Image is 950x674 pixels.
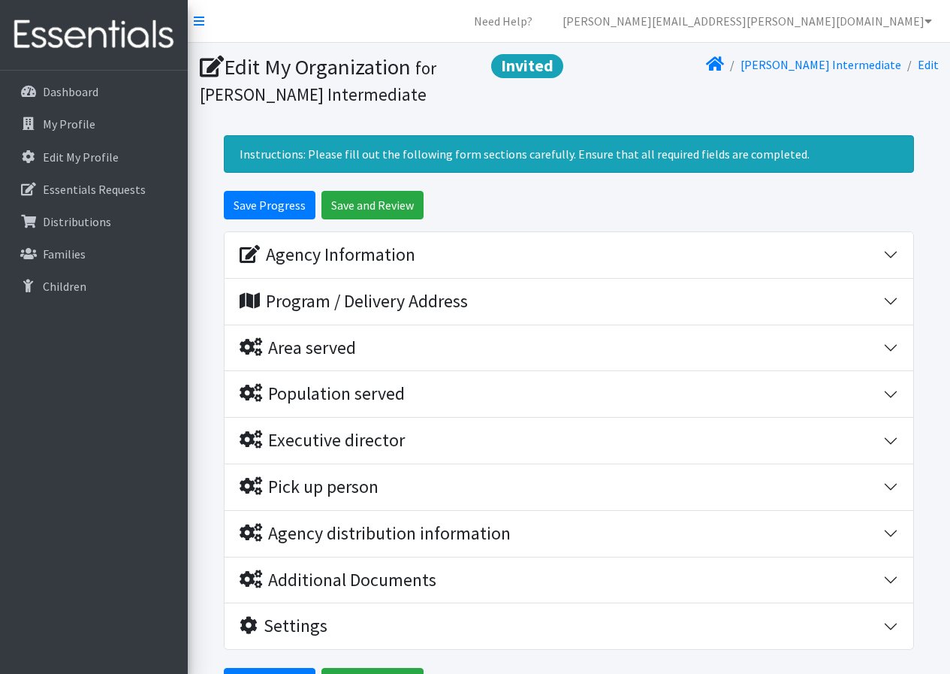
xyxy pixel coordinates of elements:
button: Pick up person [225,464,913,510]
div: Agency Information [240,244,415,266]
a: [PERSON_NAME][EMAIL_ADDRESS][PERSON_NAME][DOMAIN_NAME] [550,6,944,36]
a: Edit My Profile [6,142,182,172]
p: Edit My Profile [43,150,119,165]
a: Families [6,239,182,269]
button: Additional Documents [225,558,913,603]
button: Agency distribution information [225,511,913,557]
button: Agency Information [225,232,913,278]
button: Population served [225,371,913,417]
span: Invited [491,54,563,78]
a: Edit [918,57,939,72]
a: My Profile [6,109,182,139]
a: Essentials Requests [6,174,182,204]
p: Children [43,279,86,294]
a: Need Help? [462,6,544,36]
div: Executive director [240,430,405,452]
div: Pick up person [240,476,378,498]
a: Dashboard [6,77,182,107]
button: Executive director [225,418,913,464]
p: Distributions [43,214,111,229]
div: Settings [240,615,327,637]
small: for [PERSON_NAME] Intermediate [200,57,436,105]
button: Area served [225,325,913,371]
div: Population served [240,383,405,405]
img: HumanEssentials [6,10,182,60]
div: Agency distribution information [240,523,511,545]
input: Save Progress [224,191,315,219]
p: Dashboard [43,84,98,99]
button: Program / Delivery Address [225,279,913,325]
p: Essentials Requests [43,182,146,197]
a: [PERSON_NAME] Intermediate [740,57,901,72]
input: Save and Review [321,191,424,219]
h1: Edit My Organization [200,54,564,106]
p: My Profile [43,116,95,131]
div: Instructions: Please fill out the following form sections carefully. Ensure that all required fie... [224,135,914,173]
div: Additional Documents [240,570,436,591]
a: Children [6,271,182,301]
p: Families [43,246,86,261]
a: Distributions [6,207,182,237]
button: Settings [225,603,913,649]
div: Area served [240,337,356,359]
div: Program / Delivery Address [240,291,468,313]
